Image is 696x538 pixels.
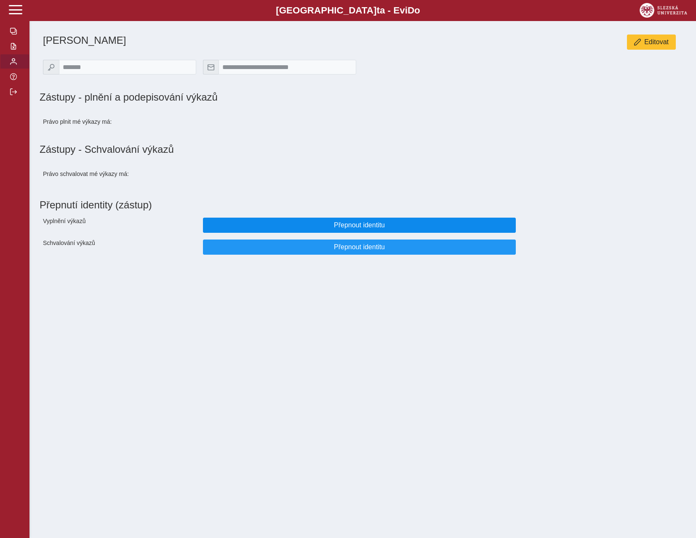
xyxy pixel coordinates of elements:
button: Editovat [627,35,676,50]
button: Přepnout identitu [203,240,516,255]
b: [GEOGRAPHIC_DATA] a - Evi [25,5,671,16]
img: logo_web_su.png [640,3,687,18]
div: Právo plnit mé výkazy má: [40,110,200,133]
span: Přepnout identitu [210,221,509,229]
h1: Zástupy - plnění a podepisování výkazů [40,91,463,103]
h1: Zástupy - Schvalování výkazů [40,144,686,155]
h1: Přepnutí identity (zástup) [40,196,679,214]
span: Přepnout identitu [210,243,509,251]
div: Schvalování výkazů [40,236,200,258]
h1: [PERSON_NAME] [43,35,463,46]
span: o [414,5,420,16]
div: Vyplnění výkazů [40,214,200,236]
button: Přepnout identitu [203,218,516,233]
span: D [408,5,414,16]
div: Právo schvalovat mé výkazy má: [40,162,200,186]
span: t [376,5,379,16]
span: Editovat [644,38,669,46]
